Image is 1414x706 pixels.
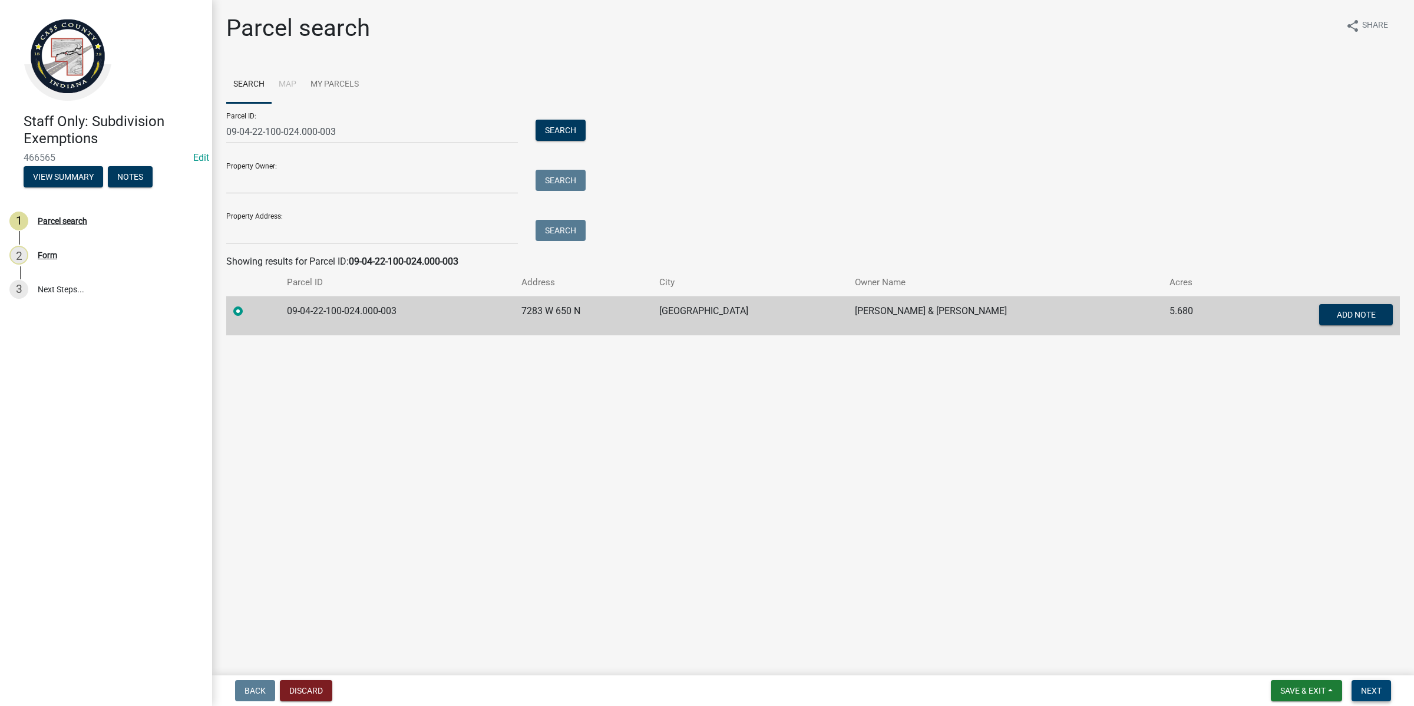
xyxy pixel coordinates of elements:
h4: Staff Only: Subdivision Exemptions [24,113,203,147]
td: 7283 W 650 N [514,296,653,335]
a: Edit [193,152,209,163]
button: Search [536,170,586,191]
div: 3 [9,280,28,299]
th: Parcel ID [280,269,514,296]
div: Parcel search [38,217,87,225]
button: Notes [108,166,153,187]
i: share [1346,19,1360,33]
span: Save & Exit [1280,686,1326,695]
span: 466565 [24,152,189,163]
a: Search [226,66,272,104]
td: [GEOGRAPHIC_DATA] [652,296,847,335]
div: Form [38,251,57,259]
td: 09-04-22-100-024.000-003 [280,296,514,335]
button: Discard [280,680,332,701]
span: Back [245,686,266,695]
button: View Summary [24,166,103,187]
button: Add Note [1319,304,1393,325]
div: Showing results for Parcel ID: [226,255,1400,269]
td: [PERSON_NAME] & [PERSON_NAME] [848,296,1162,335]
button: shareShare [1336,14,1398,37]
th: Acres [1162,269,1234,296]
span: Share [1362,19,1388,33]
td: 5.680 [1162,296,1234,335]
div: 1 [9,212,28,230]
button: Next [1352,680,1391,701]
div: 2 [9,246,28,265]
wm-modal-confirm: Edit Application Number [193,152,209,163]
th: City [652,269,847,296]
th: Address [514,269,653,296]
button: Save & Exit [1271,680,1342,701]
wm-modal-confirm: Summary [24,173,103,182]
button: Search [536,220,586,241]
span: Add Note [1336,309,1375,319]
button: Search [536,120,586,141]
a: My Parcels [303,66,366,104]
img: Cass County, Indiana [24,12,112,101]
th: Owner Name [848,269,1162,296]
wm-modal-confirm: Notes [108,173,153,182]
strong: 09-04-22-100-024.000-003 [349,256,458,267]
span: Next [1361,686,1382,695]
h1: Parcel search [226,14,370,42]
button: Back [235,680,275,701]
